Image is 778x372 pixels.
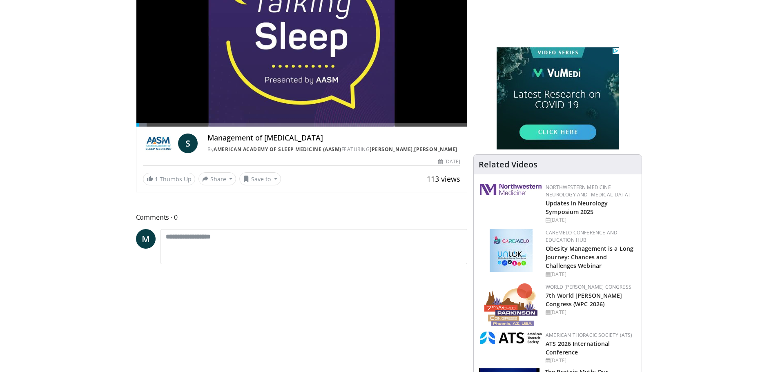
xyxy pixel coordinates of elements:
span: Comments 0 [136,212,468,223]
a: 1 Thumbs Up [143,173,195,185]
a: Obesity Management is a Long Journey: Chances and Challenges Webinar [546,245,633,270]
span: 1 [155,175,158,183]
button: Save to [239,172,281,185]
iframe: Advertisement [497,47,619,149]
a: [PERSON_NAME] [370,146,413,153]
img: 45df64a9-a6de-482c-8a90-ada250f7980c.png.150x105_q85_autocrop_double_scale_upscale_version-0.2.jpg [490,229,533,272]
a: World [PERSON_NAME] Congress [546,283,631,290]
h4: Management of [MEDICAL_DATA] [207,134,460,143]
a: S [178,134,198,153]
button: Share [198,172,236,185]
h4: Related Videos [479,160,537,169]
img: American Academy of Sleep Medicine (AASM) [143,134,175,153]
div: [DATE] [546,309,635,316]
a: ATS 2026 International Conference [546,340,610,356]
a: American Academy of Sleep Medicine (AASM) [214,146,341,153]
div: By FEATURING , [207,146,460,153]
div: [DATE] [546,216,635,224]
a: Northwestern Medicine Neurology and [MEDICAL_DATA] [546,184,630,198]
img: 31f0e357-1e8b-4c70-9a73-47d0d0a8b17d.png.150x105_q85_autocrop_double_scale_upscale_version-0.2.jpg [480,332,542,344]
img: 16fe1da8-a9a0-4f15-bd45-1dd1acf19c34.png.150x105_q85_autocrop_double_scale_upscale_version-0.2.png [484,283,537,326]
a: CaReMeLO Conference and Education Hub [546,229,617,243]
span: 113 views [427,174,460,184]
a: M [136,229,156,249]
div: [DATE] [546,357,635,364]
a: Updates in Neurology Symposium 2025 [546,199,608,216]
div: [DATE] [546,271,635,278]
div: [DATE] [438,158,460,165]
a: American Thoracic Society (ATS) [546,332,632,339]
a: [PERSON_NAME] [414,146,457,153]
img: 2a462fb6-9365-492a-ac79-3166a6f924d8.png.150x105_q85_autocrop_double_scale_upscale_version-0.2.jpg [480,184,542,195]
a: 7th World [PERSON_NAME] Congress (WPC 2026) [546,292,622,308]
